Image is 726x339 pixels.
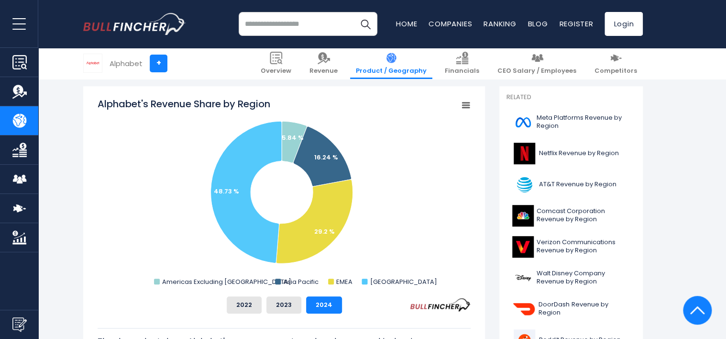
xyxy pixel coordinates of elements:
span: DoorDash Revenue by Region [539,301,630,317]
a: Meta Platforms Revenue by Region [506,109,636,136]
a: Financials [439,48,485,79]
text: 29.2 % [314,227,335,236]
a: Go to homepage [83,13,186,35]
a: Blog [528,19,548,29]
text: Asia Pacific [283,277,319,286]
button: 2024 [306,296,342,314]
span: CEO Salary / Employees [497,67,576,75]
a: Overview [255,48,297,79]
span: AT&T Revenue by Region [539,181,616,189]
img: DIS logo [512,267,534,289]
a: DoorDash Revenue by Region [506,296,636,322]
a: Register [559,19,593,29]
a: Comcast Corporation Revenue by Region [506,203,636,229]
button: Search [353,12,377,36]
a: CEO Salary / Employees [492,48,582,79]
span: Verizon Communications Revenue by Region [537,238,630,255]
img: CMCSA logo [512,205,534,226]
text: 48.73 % [214,187,239,196]
img: META logo [512,112,534,133]
button: 2023 [266,296,301,314]
tspan: Alphabet's Revenue Share by Region [98,97,270,111]
span: Product / Geography [356,67,427,75]
div: Alphabet [110,58,143,69]
img: NFLX logo [512,143,536,164]
span: Meta Platforms Revenue by Region [537,114,630,130]
a: Product / Geography [350,48,432,79]
text: [GEOGRAPHIC_DATA] [370,277,437,286]
text: 5.84 % [282,133,304,142]
img: bullfincher logo [83,13,186,35]
a: Walt Disney Company Revenue by Region [506,265,636,291]
span: Walt Disney Company Revenue by Region [537,270,630,286]
span: Comcast Corporation Revenue by Region [537,207,630,224]
span: Financials [445,67,479,75]
p: Related [506,93,636,102]
text: EMEA [336,277,352,286]
img: DASH logo [512,298,536,320]
img: VZ logo [512,236,534,258]
span: Competitors [594,67,637,75]
text: 16.24 % [314,153,338,162]
span: Revenue [309,67,338,75]
a: Ranking [484,19,516,29]
a: Companies [429,19,472,29]
svg: Alphabet's Revenue Share by Region [98,97,471,289]
text: Americas Excluding [GEOGRAPHIC_DATA] [162,277,291,286]
a: Login [605,12,643,36]
img: T logo [512,174,536,195]
a: Revenue [304,48,343,79]
span: Netflix Revenue by Region [539,149,619,158]
a: Verizon Communications Revenue by Region [506,234,636,260]
a: AT&T Revenue by Region [506,171,636,198]
a: Competitors [589,48,643,79]
span: Overview [261,67,291,75]
a: + [150,55,167,72]
a: Home [396,19,417,29]
img: GOOGL logo [84,54,102,72]
button: 2022 [227,296,262,314]
a: Netflix Revenue by Region [506,140,636,167]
